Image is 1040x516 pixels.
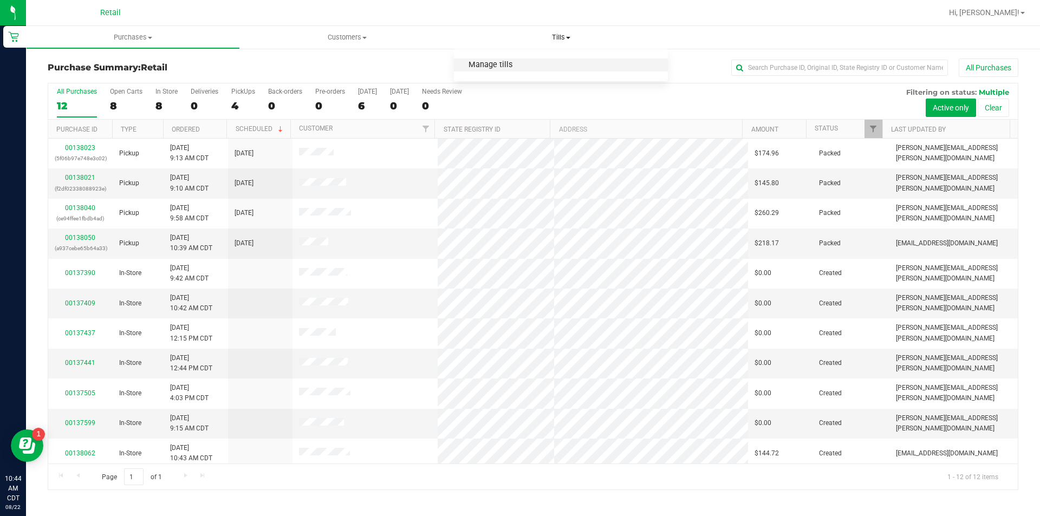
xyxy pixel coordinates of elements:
[119,418,141,428] span: In-Store
[755,268,771,278] span: $0.00
[819,298,842,309] span: Created
[755,328,771,338] span: $0.00
[235,178,253,188] span: [DATE]
[819,178,841,188] span: Packed
[819,388,842,399] span: Created
[119,448,141,459] span: In-Store
[896,413,1011,434] span: [PERSON_NAME][EMAIL_ADDRESS][PERSON_NAME][DOMAIN_NAME]
[121,126,136,133] a: Type
[231,100,255,112] div: 4
[755,388,771,399] span: $0.00
[422,100,462,112] div: 0
[240,32,453,42] span: Customers
[124,468,144,485] input: 1
[191,100,218,112] div: 0
[32,428,45,441] iframe: Resource center unread badge
[65,144,95,152] a: 00138023
[65,389,95,397] a: 00137505
[819,358,842,368] span: Created
[172,126,200,133] a: Ordered
[170,263,209,284] span: [DATE] 9:42 AM CDT
[119,328,141,338] span: In-Store
[65,174,95,181] a: 00138021
[110,100,142,112] div: 8
[949,8,1019,17] span: Hi, [PERSON_NAME]!
[110,88,142,95] div: Open Carts
[417,120,434,138] a: Filter
[236,125,285,133] a: Scheduled
[896,293,1011,313] span: [PERSON_NAME][EMAIL_ADDRESS][PERSON_NAME][DOMAIN_NAME]
[819,448,842,459] span: Created
[231,88,255,95] div: PickUps
[93,468,171,485] span: Page of 1
[896,143,1011,164] span: [PERSON_NAME][EMAIL_ADDRESS][PERSON_NAME][DOMAIN_NAME]
[819,238,841,249] span: Packed
[755,178,779,188] span: $145.80
[65,204,95,212] a: 00138040
[155,88,178,95] div: In Store
[550,120,742,139] th: Address
[864,120,882,138] a: Filter
[896,323,1011,343] span: [PERSON_NAME][EMAIL_ADDRESS][PERSON_NAME][DOMAIN_NAME]
[119,148,139,159] span: Pickup
[170,143,209,164] span: [DATE] 9:13 AM CDT
[755,418,771,428] span: $0.00
[755,208,779,218] span: $260.29
[819,328,842,338] span: Created
[819,208,841,218] span: Packed
[65,234,95,241] a: 00138050
[390,100,409,112] div: 0
[155,100,178,112] div: 8
[191,88,218,95] div: Deliveries
[422,88,462,95] div: Needs Review
[170,443,212,463] span: [DATE] 10:43 AM CDT
[65,329,95,337] a: 00137437
[358,88,377,95] div: [DATE]
[896,263,1011,284] span: [PERSON_NAME][EMAIL_ADDRESS][PERSON_NAME][DOMAIN_NAME]
[48,63,371,73] h3: Purchase Summary:
[315,100,345,112] div: 0
[240,26,454,49] a: Customers
[755,238,779,249] span: $218.17
[891,126,946,133] a: Last Updated By
[26,26,240,49] a: Purchases
[100,8,121,17] span: Retail
[751,126,778,133] a: Amount
[119,238,139,249] span: Pickup
[65,449,95,457] a: 00138062
[65,299,95,307] a: 00137409
[906,88,977,96] span: Filtering on status:
[755,448,779,459] span: $144.72
[444,126,500,133] a: State Registry ID
[755,358,771,368] span: $0.00
[119,388,141,399] span: In-Store
[170,353,212,374] span: [DATE] 12:44 PM CDT
[119,208,139,218] span: Pickup
[170,413,209,434] span: [DATE] 9:15 AM CDT
[65,269,95,277] a: 00137390
[358,100,377,112] div: 6
[979,88,1009,96] span: Multiple
[65,419,95,427] a: 00137599
[5,503,21,511] p: 08/22
[55,184,106,194] p: (f2df02338088923e)
[755,148,779,159] span: $174.96
[268,88,302,95] div: Back-orders
[235,238,253,249] span: [DATE]
[119,268,141,278] span: In-Store
[819,418,842,428] span: Created
[170,203,209,224] span: [DATE] 9:58 AM CDT
[8,31,19,42] inline-svg: Retail
[454,61,527,70] span: Manage tills
[315,88,345,95] div: Pre-orders
[454,26,668,49] a: Tills Manage tills
[55,213,106,224] p: (ce94ffee1fbdb4ad)
[55,243,106,253] p: (a937cebe65b64a33)
[926,99,976,117] button: Active only
[819,268,842,278] span: Created
[57,100,97,112] div: 12
[896,383,1011,403] span: [PERSON_NAME][EMAIL_ADDRESS][PERSON_NAME][DOMAIN_NAME]
[119,298,141,309] span: In-Store
[170,293,212,313] span: [DATE] 10:42 AM CDT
